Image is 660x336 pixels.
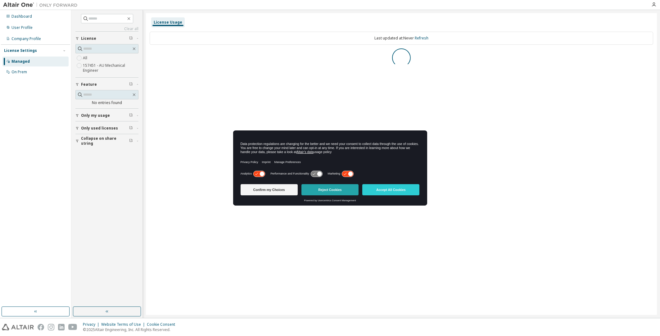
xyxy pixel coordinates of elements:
[81,36,96,41] span: License
[38,324,44,330] img: facebook.svg
[81,136,129,146] span: Collapse on share string
[129,82,133,87] span: Clear filter
[75,134,138,148] button: Collapse on share string
[75,100,138,105] div: No entries found
[48,324,54,330] img: instagram.svg
[83,62,138,74] label: 157451 - AU Mechanical Engineer
[75,121,138,135] button: Only used licenses
[147,322,179,327] div: Cookie Consent
[101,322,147,327] div: Website Terms of Use
[81,126,118,131] span: Only used licenses
[129,126,133,131] span: Clear filter
[4,48,37,53] div: License Settings
[11,59,30,64] div: Managed
[83,54,88,62] label: All
[75,109,138,122] button: Only my usage
[129,138,133,143] span: Clear filter
[11,36,41,41] div: Company Profile
[3,2,81,8] img: Altair One
[81,113,110,118] span: Only my usage
[75,32,138,45] button: License
[83,327,179,332] p: © 2025 Altair Engineering, Inc. All Rights Reserved.
[129,36,133,41] span: Clear filter
[11,70,27,75] div: On Prem
[81,82,97,87] span: Feature
[154,20,182,25] div: License Usage
[415,35,428,41] a: Refresh
[11,14,32,19] div: Dashboard
[75,78,138,91] button: Feature
[2,324,34,330] img: altair_logo.svg
[83,322,101,327] div: Privacy
[150,32,653,45] div: Last updated at: Never
[11,25,33,30] div: User Profile
[75,26,138,31] a: Clear all
[58,324,65,330] img: linkedin.svg
[129,113,133,118] span: Clear filter
[68,324,77,330] img: youtube.svg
